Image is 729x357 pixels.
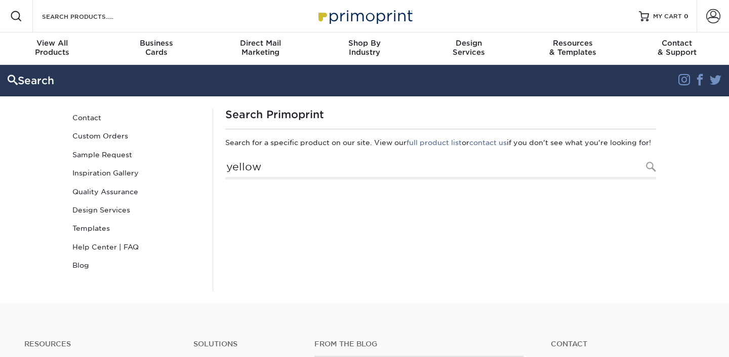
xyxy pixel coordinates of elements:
[417,39,521,48] span: Design
[625,32,729,65] a: Contact& Support
[208,32,312,65] a: Direct MailMarketing
[208,39,312,57] div: Marketing
[312,32,417,65] a: Shop ByIndustry
[312,39,417,48] span: Shop By
[24,340,178,348] h4: Resources
[68,256,205,274] a: Blog
[104,39,209,57] div: Cards
[407,138,462,147] a: full product list
[68,238,205,256] a: Help Center | FAQ
[68,127,205,145] a: Custom Orders
[314,5,415,27] img: Primoprint
[225,109,656,121] h1: Search Primoprint
[208,39,312,48] span: Direct Mail
[68,164,205,182] a: Inspiration Gallery
[314,340,524,348] h4: From the Blog
[104,32,209,65] a: BusinessCards
[521,39,625,57] div: & Templates
[684,13,688,20] span: 0
[521,39,625,48] span: Resources
[653,12,682,21] span: MY CART
[521,32,625,65] a: Resources& Templates
[469,138,507,147] a: contact us
[41,10,140,22] input: SEARCH PRODUCTS.....
[68,219,205,237] a: Templates
[625,39,729,57] div: & Support
[417,32,521,65] a: DesignServices
[193,340,299,348] h4: Solutions
[68,183,205,201] a: Quality Assurance
[625,39,729,48] span: Contact
[68,146,205,164] a: Sample Request
[68,109,205,127] a: Contact
[104,39,209,48] span: Business
[225,156,656,180] input: Search Products...
[417,39,521,57] div: Services
[312,39,417,57] div: Industry
[68,201,205,219] a: Design Services
[551,340,705,348] a: Contact
[225,137,656,148] p: Search for a specific product on our site. View our or if you don't see what you're looking for!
